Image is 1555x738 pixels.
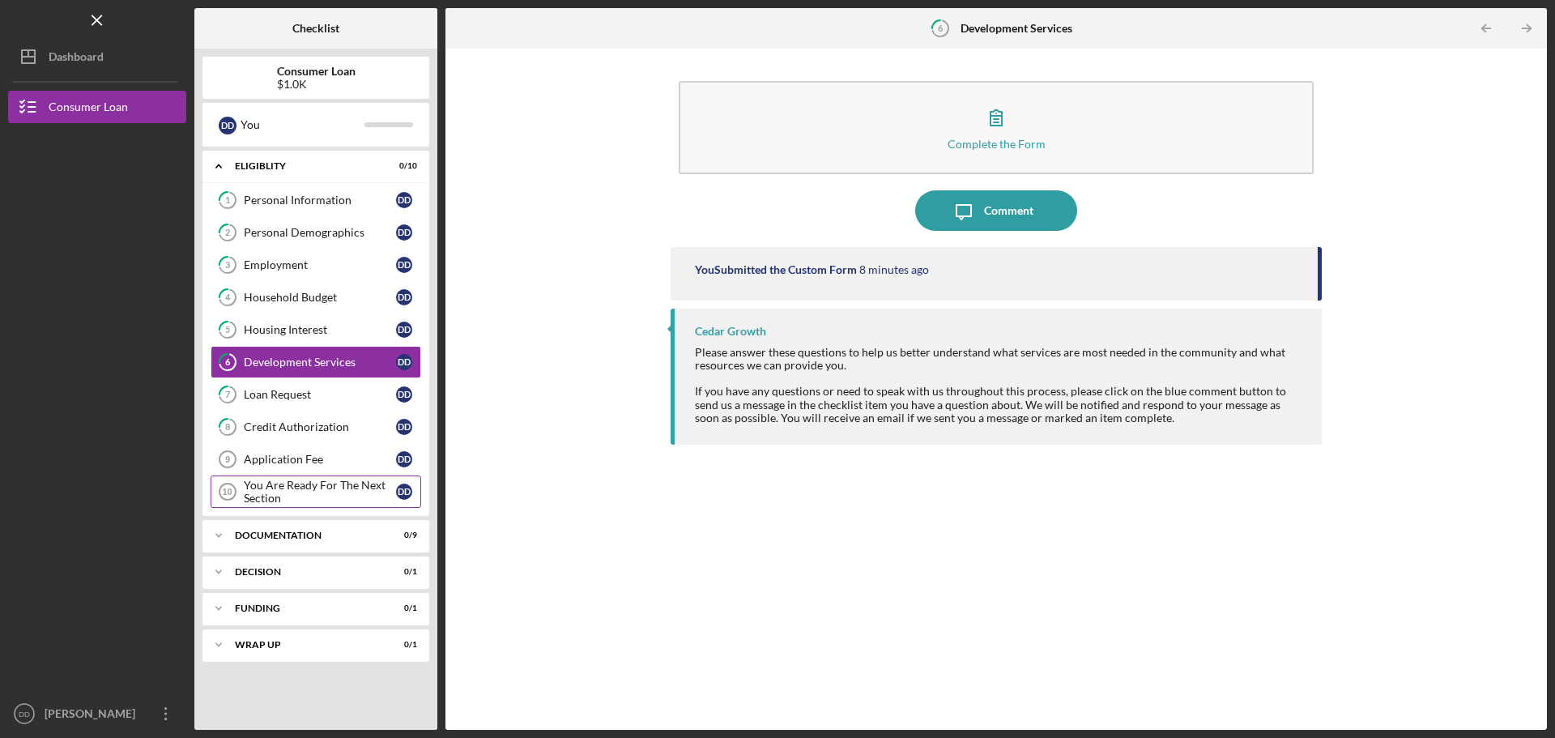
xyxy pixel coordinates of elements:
[859,263,929,276] time: 2025-08-26 16:30
[388,567,417,577] div: 0 / 1
[396,484,412,500] div: D D
[235,531,377,540] div: Documentation
[40,697,146,734] div: [PERSON_NAME]
[225,325,230,335] tspan: 5
[225,357,231,368] tspan: 6
[225,422,230,433] tspan: 8
[695,385,1306,424] div: If you have any questions or need to speak with us throughout this process, please click on the b...
[225,454,230,464] tspan: 9
[695,263,857,276] div: You Submitted the Custom Form
[241,111,364,139] div: You
[388,640,417,650] div: 0 / 1
[19,710,30,719] text: DD
[396,224,412,241] div: D D
[211,281,421,314] a: 4Household BudgetDD
[938,23,944,33] tspan: 6
[244,194,396,207] div: Personal Information
[695,346,1306,372] div: Please answer these questions to help us better understand what services are most needed in the c...
[211,411,421,443] a: 8Credit AuthorizationDD
[8,91,186,123] button: Consumer Loan
[8,41,186,73] button: Dashboard
[244,356,396,369] div: Development Services
[225,228,230,238] tspan: 2
[244,388,396,401] div: Loan Request
[8,697,186,730] button: DD[PERSON_NAME]
[396,419,412,435] div: D D
[396,354,412,370] div: D D
[396,322,412,338] div: D D
[219,117,236,134] div: D D
[211,184,421,216] a: 1Personal InformationDD
[211,346,421,378] a: 6Development ServicesDD
[396,257,412,273] div: D D
[235,567,377,577] div: Decision
[225,195,230,206] tspan: 1
[235,604,377,613] div: Funding
[244,479,396,505] div: You Are Ready For The Next Section
[388,604,417,613] div: 0 / 1
[679,81,1314,174] button: Complete the Form
[915,190,1077,231] button: Comment
[388,161,417,171] div: 0 / 10
[225,260,230,271] tspan: 3
[235,161,377,171] div: Eligiblity
[396,386,412,403] div: D D
[984,190,1033,231] div: Comment
[211,216,421,249] a: 2Personal DemographicsDD
[396,192,412,208] div: D D
[211,314,421,346] a: 5Housing InterestDD
[211,249,421,281] a: 3EmploymentDD
[244,453,396,466] div: Application Fee
[948,138,1046,150] div: Complete the Form
[277,78,356,91] div: $1.0K
[396,451,412,467] div: D D
[49,91,128,127] div: Consumer Loan
[396,289,412,305] div: D D
[244,420,396,433] div: Credit Authorization
[225,390,231,400] tspan: 7
[244,258,396,271] div: Employment
[244,291,396,304] div: Household Budget
[211,443,421,476] a: 9Application FeeDD
[244,323,396,336] div: Housing Interest
[211,476,421,508] a: 10You Are Ready For The Next SectionDD
[225,292,231,303] tspan: 4
[244,226,396,239] div: Personal Demographics
[961,22,1072,35] b: Development Services
[235,640,377,650] div: Wrap up
[277,65,356,78] b: Consumer Loan
[49,41,104,77] div: Dashboard
[211,378,421,411] a: 7Loan RequestDD
[222,487,232,497] tspan: 10
[695,325,766,338] div: Cedar Growth
[292,22,339,35] b: Checklist
[388,531,417,540] div: 0 / 9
